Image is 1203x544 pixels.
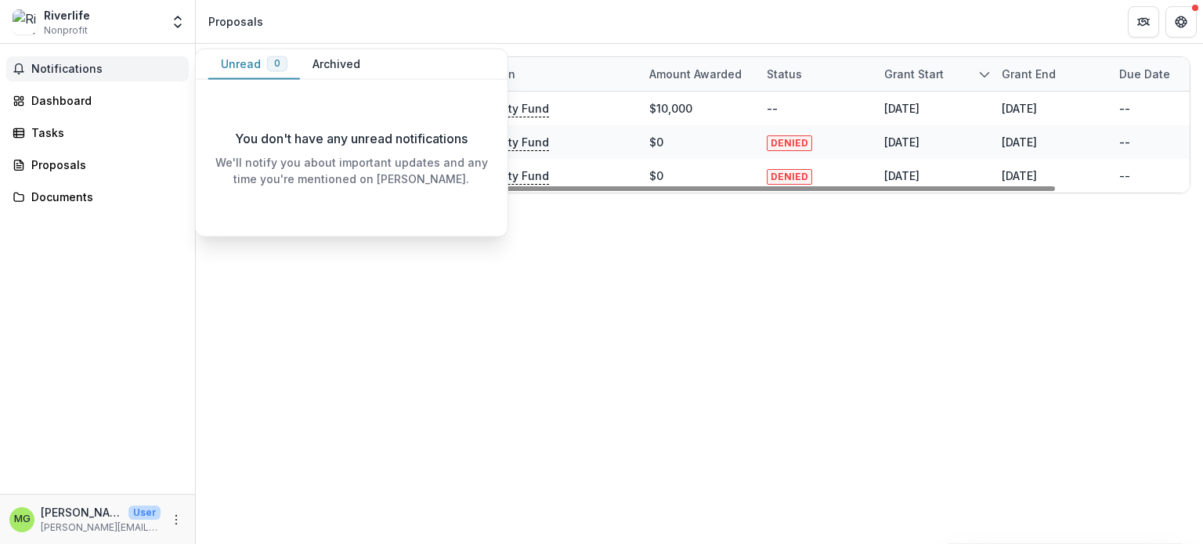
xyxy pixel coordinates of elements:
[767,135,812,151] span: DENIED
[1119,100,1130,117] div: --
[978,68,991,81] svg: sorted descending
[1119,168,1130,184] div: --
[208,49,300,80] button: Unread
[6,88,189,113] a: Dashboard
[1110,66,1180,82] div: Due Date
[300,49,373,80] button: Archived
[649,100,692,117] div: $10,000
[6,56,189,81] button: Notifications
[875,57,992,91] div: Grant start
[1002,168,1037,184] div: [DATE]
[31,157,176,173] div: Proposals
[31,63,182,76] span: Notifications
[884,100,919,117] div: [DATE]
[767,100,778,117] div: --
[202,10,269,33] nav: breadcrumb
[640,66,751,82] div: Amount awarded
[1128,6,1159,38] button: Partners
[41,504,122,521] p: [PERSON_NAME]
[1165,6,1197,38] button: Get Help
[274,58,280,69] span: 0
[6,184,189,210] a: Documents
[31,189,176,205] div: Documents
[44,23,88,38] span: Nonprofit
[992,57,1110,91] div: Grant end
[44,7,90,23] div: Riverlife
[640,57,757,91] div: Amount awarded
[208,13,263,30] div: Proposals
[757,57,875,91] div: Status
[884,168,919,184] div: [DATE]
[1119,134,1130,150] div: --
[6,120,189,146] a: Tasks
[208,154,495,187] p: We'll notify you about important updates and any time you're mentioned on [PERSON_NAME].
[992,66,1065,82] div: Grant end
[6,152,189,178] a: Proposals
[1002,134,1037,150] div: [DATE]
[31,124,176,141] div: Tasks
[1002,100,1037,117] div: [DATE]
[649,134,663,150] div: $0
[444,57,640,91] div: Foundation
[649,168,663,184] div: $0
[757,66,811,82] div: Status
[41,521,161,535] p: [PERSON_NAME][EMAIL_ADDRESS][DOMAIN_NAME]
[13,9,38,34] img: Riverlife
[14,514,31,524] div: Mike Good
[767,169,812,185] span: DENIED
[31,92,176,109] div: Dashboard
[884,134,919,150] div: [DATE]
[875,66,953,82] div: Grant start
[128,506,161,520] p: User
[167,510,186,529] button: More
[235,129,468,148] p: You don't have any unread notifications
[167,6,189,38] button: Open entity switcher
